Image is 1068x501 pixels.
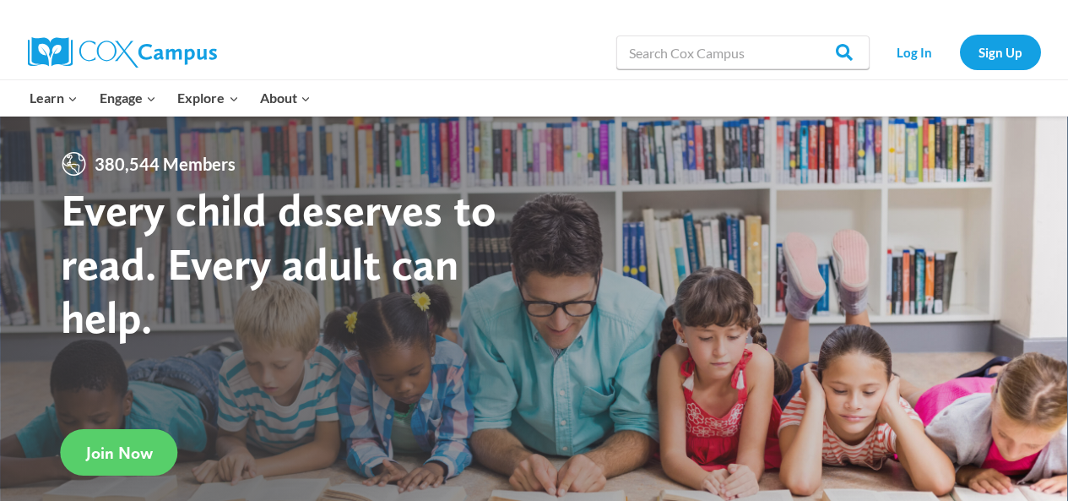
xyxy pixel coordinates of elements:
[100,87,156,109] span: Engage
[260,87,311,109] span: About
[86,443,153,463] span: Join Now
[88,150,242,177] span: 380,544 Members
[960,35,1041,69] a: Sign Up
[61,429,178,476] a: Join Now
[878,35,951,69] a: Log In
[878,35,1041,69] nav: Secondary Navigation
[19,80,322,116] nav: Primary Navigation
[177,87,238,109] span: Explore
[616,35,870,69] input: Search Cox Campus
[30,87,78,109] span: Learn
[61,182,496,344] strong: Every child deserves to read. Every adult can help.
[28,37,217,68] img: Cox Campus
